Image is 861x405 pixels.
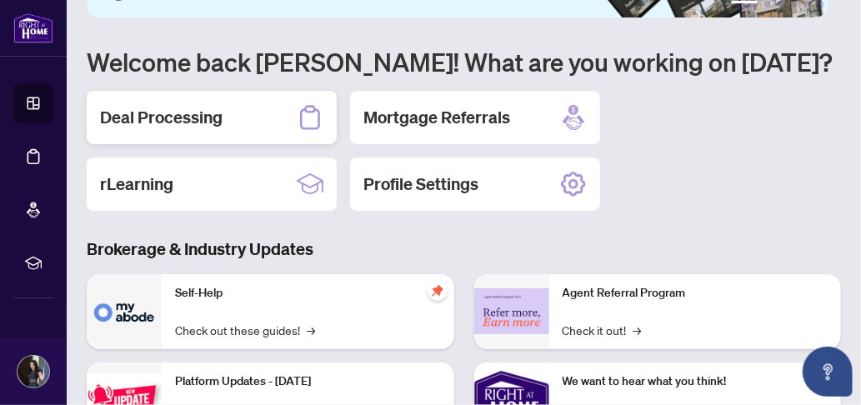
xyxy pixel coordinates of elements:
[731,1,758,7] button: 1
[87,274,162,349] img: Self-Help
[778,1,784,7] button: 3
[100,106,223,129] h2: Deal Processing
[307,321,315,339] span: →
[804,1,811,7] button: 5
[87,46,841,77] h1: Welcome back [PERSON_NAME]! What are you working on [DATE]?
[764,1,771,7] button: 2
[363,172,478,196] h2: Profile Settings
[818,1,824,7] button: 6
[474,288,549,334] img: Agent Referral Program
[18,356,49,387] img: Profile Icon
[563,321,642,339] a: Check it out!→
[633,321,642,339] span: →
[175,284,441,302] p: Self-Help
[175,321,315,339] a: Check out these guides!→
[363,106,510,129] h2: Mortgage Referrals
[175,372,441,391] p: Platform Updates - [DATE]
[100,172,173,196] h2: rLearning
[791,1,798,7] button: 4
[13,12,53,43] img: logo
[563,284,828,302] p: Agent Referral Program
[803,347,853,397] button: Open asap
[87,237,841,261] h3: Brokerage & Industry Updates
[428,281,448,301] span: pushpin
[563,372,828,391] p: We want to hear what you think!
